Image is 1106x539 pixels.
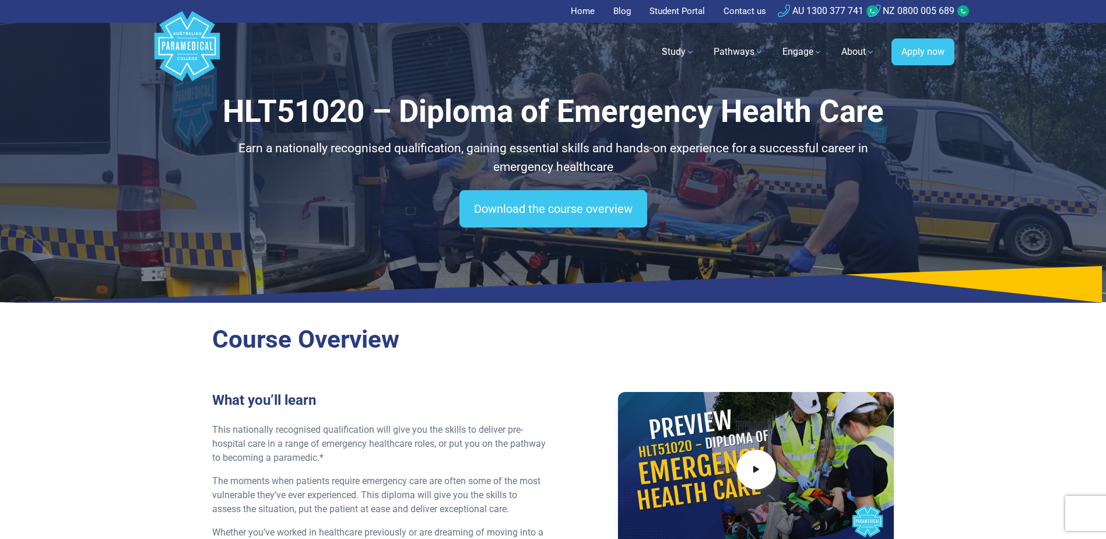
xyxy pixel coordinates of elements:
a: AU 1300 377 741 [778,5,863,16]
a: Study [655,36,702,68]
a: Engage [775,36,830,68]
a: Pathways [707,36,771,68]
a: Australian Paramedical College [152,23,222,82]
a: Apply now [891,38,954,65]
h3: What you’ll learn [212,392,546,409]
a: NZ 0800 005 689 [868,5,954,16]
p: This nationally recognised qualification will give you the skills to deliver pre-hospital care in... [212,423,546,465]
h1: HLT51020 – Diploma of Emergency Health Care [212,93,894,130]
h2: Course Overview [212,325,894,355]
p: Earn a nationally recognised qualification, gaining essential skills and hands-on experience for ... [212,139,894,176]
a: Download the course overview [459,190,647,228]
a: About [834,36,882,68]
p: The moments when patients require emergency care are often some of the most vulnerable they’ve ev... [212,474,546,516]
